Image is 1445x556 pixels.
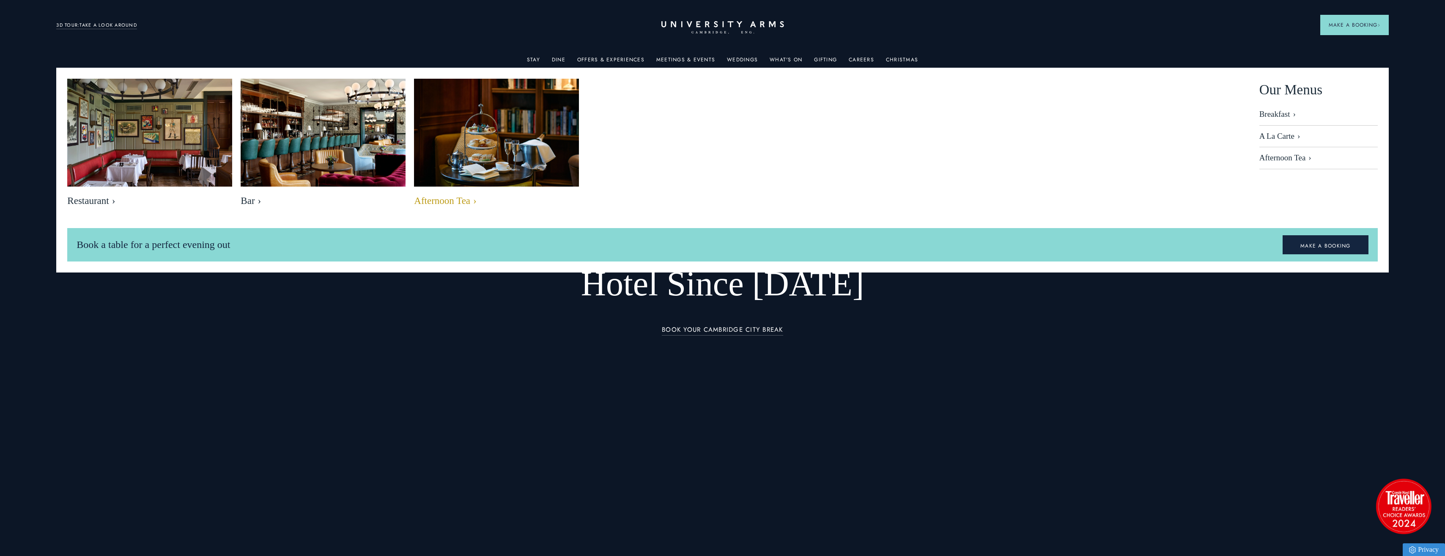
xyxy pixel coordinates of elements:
img: image-eb2e3df6809416bccf7066a54a890525e7486f8d-2500x1667-jpg [402,70,592,197]
a: Offers & Experiences [577,57,644,68]
a: Careers [849,57,874,68]
img: Privacy [1409,546,1416,553]
a: Weddings [727,57,758,68]
a: image-b49cb22997400f3f08bed174b2325b8c369ebe22-8192x5461-jpg Bar [241,79,406,211]
a: Privacy [1403,543,1445,556]
a: Stay [527,57,540,68]
span: Afternoon Tea [414,195,579,207]
img: Arrow icon [1377,24,1380,27]
a: Meetings & Events [656,57,715,68]
a: Dine [552,57,565,68]
span: Restaurant [67,195,232,207]
img: image-bebfa3899fb04038ade422a89983545adfd703f7-2500x1667-jpg [67,79,232,189]
a: image-eb2e3df6809416bccf7066a54a890525e7486f8d-2500x1667-jpg Afternoon Tea [414,79,579,211]
a: Breakfast [1259,110,1378,126]
a: A La Carte [1259,126,1378,148]
a: MAKE A BOOKING [1283,235,1368,255]
a: What's On [770,57,802,68]
a: BOOK YOUR CAMBRIDGE CITY BREAK [662,326,783,336]
a: Home [661,21,784,34]
a: image-bebfa3899fb04038ade422a89983545adfd703f7-2500x1667-jpg Restaurant [67,79,232,211]
span: Bar [241,195,406,207]
img: image-b49cb22997400f3f08bed174b2325b8c369ebe22-8192x5461-jpg [241,79,406,189]
span: Book a table for a perfect evening out [77,239,230,250]
a: Gifting [814,57,837,68]
a: Afternoon Tea [1259,147,1378,169]
button: Make a BookingArrow icon [1320,15,1389,35]
img: image-2524eff8f0c5d55edbf694693304c4387916dea5-1501x1501-png [1372,474,1435,538]
span: Make a Booking [1329,21,1380,29]
a: Christmas [886,57,918,68]
span: Our Menus [1259,79,1322,101]
a: 3D TOUR:TAKE A LOOK AROUND [56,22,137,29]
